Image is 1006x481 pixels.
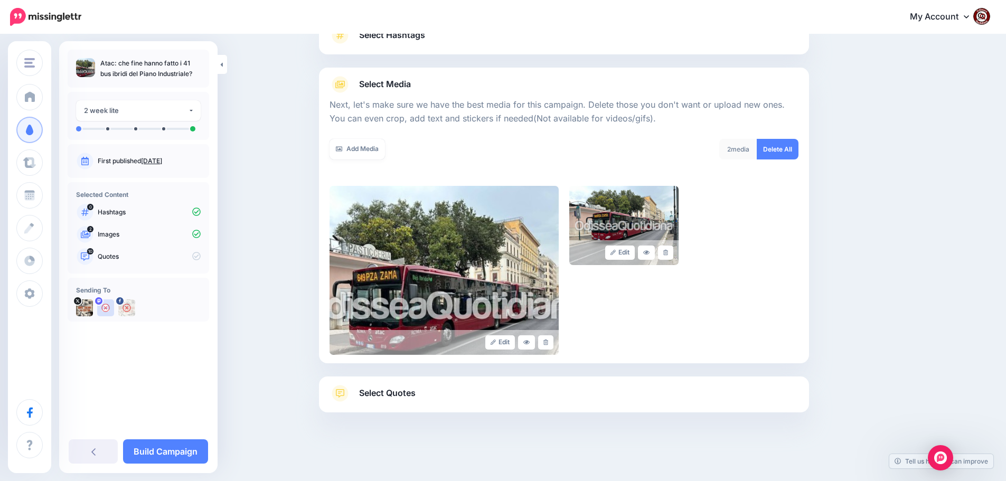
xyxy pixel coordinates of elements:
a: Select Quotes [330,385,798,412]
a: Select Hashtags [330,27,798,54]
img: user_default_image.png [97,299,114,316]
img: 5fb6163e27a928fc5a62cb2c89e96310_large.jpg [330,186,559,355]
a: Add Media [330,139,385,159]
h4: Sending To [76,286,201,294]
p: Images [98,230,201,239]
a: Tell us how we can improve [889,454,993,468]
div: 2 week lite [84,105,188,117]
div: Open Intercom Messenger [928,445,953,470]
img: e4566f1aee739e330c2b3fc015ed08e5_large.jpg [569,186,679,265]
p: Quotes [98,252,201,261]
img: 5fb6163e27a928fc5a62cb2c89e96310_thumb.jpg [76,58,95,77]
img: Missinglettr [10,8,81,26]
span: 2 [87,226,93,232]
img: 463453305_2684324355074873_6393692129472495966_n-bsa154739.jpg [118,299,135,316]
p: Atac: che fine hanno fatto i 41 bus ibridi del Piano Industriale? [100,58,201,79]
span: Select Quotes [359,386,416,400]
a: My Account [899,4,990,30]
a: Delete All [757,139,798,159]
p: Next, let's make sure we have the best media for this campaign. Delete those you don't want or up... [330,98,798,126]
a: Edit [485,335,515,350]
div: media [719,139,757,159]
a: Edit [605,246,635,260]
h4: Selected Content [76,191,201,199]
a: [DATE] [141,157,162,165]
p: Hashtags [98,208,201,217]
span: 10 [87,248,93,254]
img: uTTNWBrh-84924.jpeg [76,299,93,316]
div: Select Media [330,93,798,355]
span: 2 [727,145,731,153]
a: Select Media [330,76,798,93]
img: menu.png [24,58,35,68]
p: First published [98,156,201,166]
button: 2 week lite [76,100,201,121]
span: Select Media [359,77,411,91]
span: Select Hashtags [359,28,425,42]
span: 0 [87,204,93,210]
